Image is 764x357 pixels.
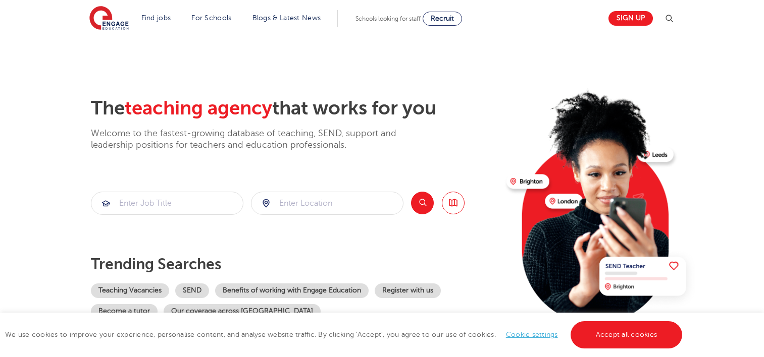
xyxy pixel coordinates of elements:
a: Teaching Vacancies [91,283,169,298]
a: Sign up [608,11,653,26]
span: teaching agency [125,97,272,119]
h2: The that works for you [91,97,498,120]
a: For Schools [191,14,231,22]
a: Register with us [375,283,441,298]
span: Recruit [431,15,454,22]
a: Our coverage across [GEOGRAPHIC_DATA] [164,304,321,319]
a: Cookie settings [506,331,558,338]
span: We use cookies to improve your experience, personalise content, and analyse website traffic. By c... [5,331,685,338]
p: Trending searches [91,255,498,273]
p: Welcome to the fastest-growing database of teaching, SEND, support and leadership positions for t... [91,128,424,151]
input: Submit [251,192,403,214]
a: Find jobs [141,14,171,22]
a: SEND [175,283,209,298]
img: Engage Education [89,6,129,31]
a: Blogs & Latest News [252,14,321,22]
button: Search [411,192,434,214]
a: Recruit [423,12,462,26]
a: Benefits of working with Engage Education [215,283,369,298]
a: Become a tutor [91,304,158,319]
a: Accept all cookies [571,321,683,348]
input: Submit [91,192,243,214]
span: Schools looking for staff [355,15,421,22]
